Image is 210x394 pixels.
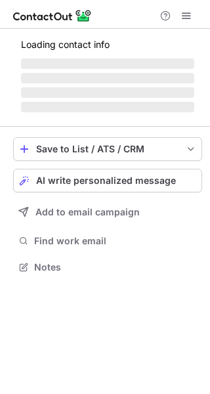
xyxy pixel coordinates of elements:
p: Loading contact info [21,39,194,50]
span: Notes [34,261,197,273]
button: Find work email [13,232,202,250]
img: ContactOut v5.3.10 [13,8,92,24]
span: ‌ [21,73,194,83]
span: AI write personalized message [36,175,176,186]
span: ‌ [21,58,194,69]
button: Add to email campaign [13,200,202,224]
div: Save to List / ATS / CRM [36,144,179,154]
span: Find work email [34,235,197,247]
button: save-profile-one-click [13,137,202,161]
button: AI write personalized message [13,169,202,192]
span: ‌ [21,102,194,112]
span: Add to email campaign [35,207,140,217]
span: ‌ [21,87,194,98]
button: Notes [13,258,202,276]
